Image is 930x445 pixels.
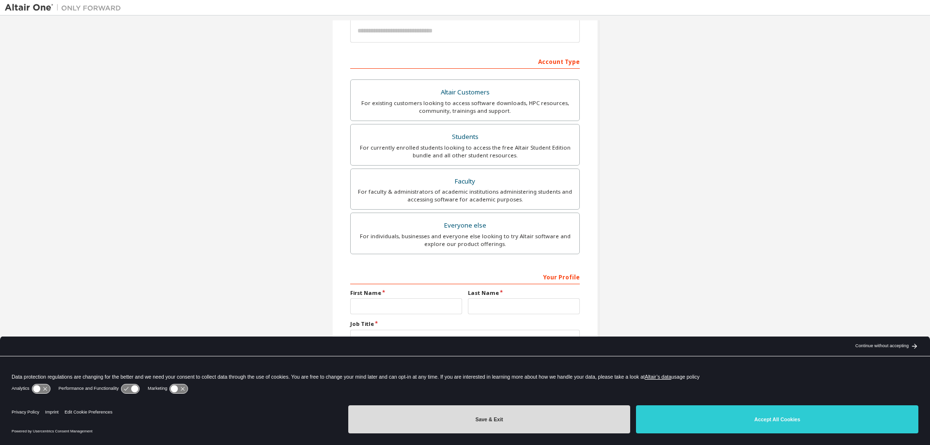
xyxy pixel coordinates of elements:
div: Account Type [350,53,580,69]
div: Your Profile [350,269,580,284]
div: For faculty & administrators of academic institutions administering students and accessing softwa... [356,188,573,203]
label: First Name [350,289,462,297]
div: Students [356,130,573,144]
label: Job Title [350,320,580,328]
div: Altair Customers [356,86,573,99]
div: For individuals, businesses and everyone else looking to try Altair software and explore our prod... [356,232,573,248]
div: For currently enrolled students looking to access the free Altair Student Edition bundle and all ... [356,144,573,159]
img: Altair One [5,3,126,13]
div: Everyone else [356,219,573,232]
div: Faculty [356,175,573,188]
div: For existing customers looking to access software downloads, HPC resources, community, trainings ... [356,99,573,115]
label: Last Name [468,289,580,297]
